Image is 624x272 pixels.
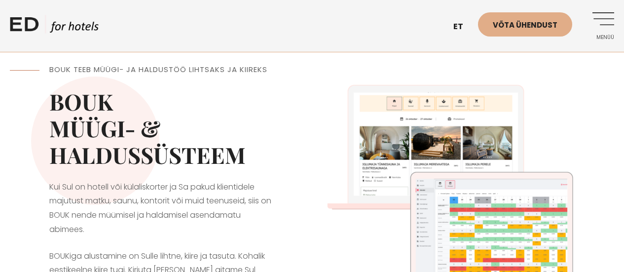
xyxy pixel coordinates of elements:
a: Menüü [587,12,614,39]
span: Menüü [587,35,614,40]
a: et [448,15,478,39]
p: Kui Sul on hotell või külaliskorter ja Sa pakud klientidele majutust matku, saunu, kontorit või m... [49,180,273,237]
a: Võta ühendust [478,12,572,37]
span: BOUK TEEB MÜÜGI- JA HALDUSTÖÖ LIHTSAKS JA KIIREKS [49,64,267,75]
a: ED HOTELS [10,15,99,39]
h2: BOUK MÜÜGI- & HALDUSSÜSTEEM [49,88,273,168]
